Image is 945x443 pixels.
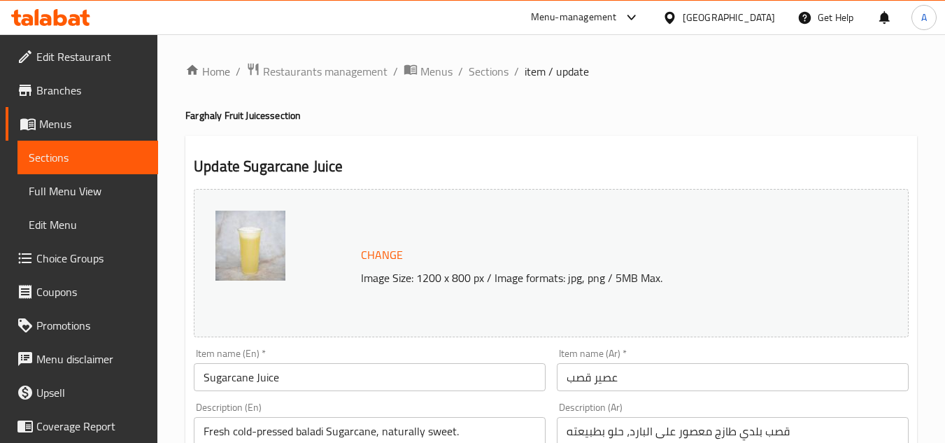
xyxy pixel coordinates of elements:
div: [GEOGRAPHIC_DATA] [683,10,775,25]
span: Menus [39,115,147,132]
span: item / update [525,63,589,80]
span: Change [361,245,403,265]
span: Promotions [36,317,147,334]
button: Change [355,241,408,269]
a: Menus [404,62,453,80]
span: Sections [29,149,147,166]
input: Enter name Ar [557,363,909,391]
a: Menus [6,107,158,141]
a: Choice Groups [6,241,158,275]
span: Edit Restaurant [36,48,147,65]
h2: Update Sugarcane Juice [194,156,909,177]
a: Coverage Report [6,409,158,443]
a: Edit Restaurant [6,40,158,73]
img: %D9%82%D8%B5%D8%A8638827840445350278.jpg [215,211,285,281]
a: Branches [6,73,158,107]
span: Branches [36,82,147,99]
div: Menu-management [531,9,617,26]
input: Enter name En [194,363,546,391]
nav: breadcrumb [185,62,917,80]
span: Upsell [36,384,147,401]
a: Sections [17,141,158,174]
a: Edit Menu [17,208,158,241]
span: Full Menu View [29,183,147,199]
a: Promotions [6,309,158,342]
a: Menu disclaimer [6,342,158,376]
span: Edit Menu [29,216,147,233]
a: Sections [469,63,509,80]
li: / [393,63,398,80]
li: / [236,63,241,80]
span: Choice Groups [36,250,147,267]
h4: Farghaly Fruit Juices section [185,108,917,122]
a: Upsell [6,376,158,409]
span: Coverage Report [36,418,147,435]
span: Restaurants management [263,63,388,80]
a: Full Menu View [17,174,158,208]
li: / [458,63,463,80]
span: Menu disclaimer [36,351,147,367]
a: Coupons [6,275,158,309]
p: Image Size: 1200 x 800 px / Image formats: jpg, png / 5MB Max. [355,269,859,286]
span: A [921,10,927,25]
li: / [514,63,519,80]
a: Restaurants management [246,62,388,80]
span: Menus [420,63,453,80]
span: Coupons [36,283,147,300]
a: Home [185,63,230,80]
